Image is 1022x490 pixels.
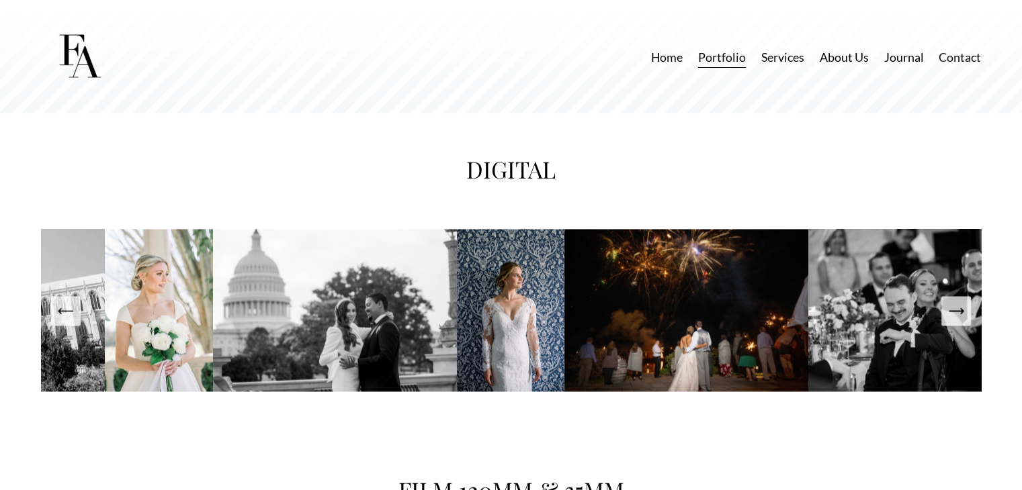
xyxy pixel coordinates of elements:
img: Z9C_4730.jpg [213,229,457,391]
button: Previous Slide [51,296,81,326]
button: Next Slide [941,296,971,326]
a: Journal [884,45,923,69]
a: Portfolio [698,45,746,69]
a: Services [761,45,804,69]
img: Z9C_7408.jpg [457,229,564,391]
img: Frost Artistry [41,18,118,95]
img: Z9A_1494.jpg [105,229,213,391]
img: Z9C_9052.jpg [808,229,999,391]
h1: DIGITAL [317,151,705,189]
a: Contact [939,45,981,69]
a: About Us [820,45,869,69]
a: Home [651,45,683,69]
img: Z9A_2446.jpg [564,229,808,391]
